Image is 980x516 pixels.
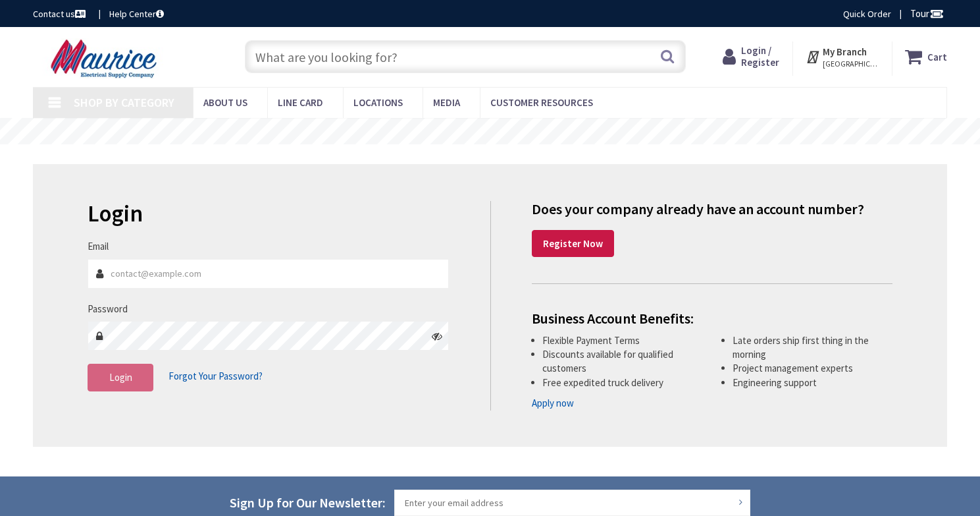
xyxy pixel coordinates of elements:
[543,237,603,250] strong: Register Now
[33,7,88,20] a: Contact us
[168,364,263,389] a: Forgot Your Password?
[230,494,386,511] span: Sign Up for Our Newsletter:
[905,45,947,69] a: Cart
[433,96,460,109] span: Media
[723,45,779,69] a: Login / Register
[542,376,702,389] li: Free expedited truck delivery
[843,7,891,20] a: Quick Order
[88,239,109,253] label: Email
[353,96,403,109] span: Locations
[74,95,174,110] span: Shop By Category
[823,59,879,69] span: [GEOGRAPHIC_DATA], [GEOGRAPHIC_DATA]
[109,371,132,384] span: Login
[733,376,892,389] li: Engineering support
[88,259,449,289] input: Email
[278,96,323,109] span: Line Card
[490,96,593,109] span: Customer Resources
[371,125,611,139] rs-layer: Free Same Day Pickup at 15 Locations
[532,310,892,326] h4: Business Account Benefits:
[927,45,947,69] strong: Cart
[88,364,153,391] button: Login
[109,7,164,20] a: Help Center
[542,333,702,347] li: Flexible Payment Terms
[741,44,779,69] span: Login / Register
[88,302,128,316] label: Password
[168,370,263,382] span: Forgot Your Password?
[733,361,892,375] li: Project management experts
[432,331,442,341] i: Click here to show/hide password
[532,230,614,258] a: Register Now
[823,45,867,58] strong: My Branch
[532,201,892,217] h4: Does your company already have an account number?
[532,396,574,410] a: Apply now
[203,96,247,109] span: About us
[245,40,686,73] input: What are you looking for?
[806,45,879,69] div: My Branch [GEOGRAPHIC_DATA], [GEOGRAPHIC_DATA]
[910,7,944,20] span: Tour
[733,333,892,362] li: Late orders ship first thing in the morning
[88,201,449,227] h2: Login
[394,490,750,516] input: Enter your email address
[542,347,702,376] li: Discounts available for qualified customers
[33,38,178,79] img: Maurice Electrical Supply Company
